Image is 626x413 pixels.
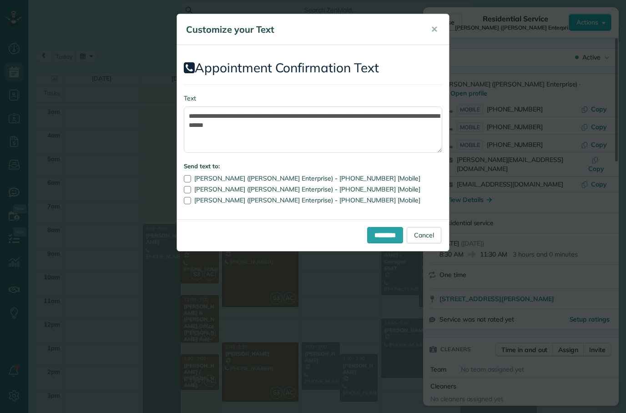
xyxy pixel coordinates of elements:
strong: Send text to: [184,162,220,170]
h5: Customize your Text [186,23,418,36]
a: Cancel [407,227,441,243]
span: ✕ [431,24,438,35]
span: [PERSON_NAME] ([PERSON_NAME] Enterprise) - [PHONE_NUMBER] [Mobile] [194,196,420,204]
span: [PERSON_NAME] ([PERSON_NAME] Enterprise) - [PHONE_NUMBER] [Mobile] [194,185,420,193]
label: Text [184,94,442,103]
h2: Appointment Confirmation Text [184,61,442,75]
span: [PERSON_NAME] ([PERSON_NAME] Enterprise) - [PHONE_NUMBER] [Mobile] [194,174,420,182]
